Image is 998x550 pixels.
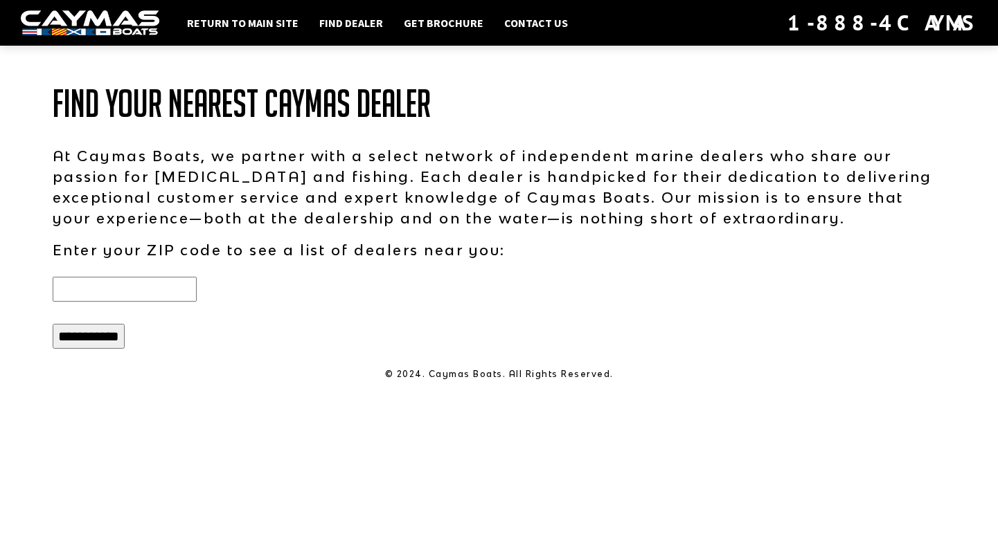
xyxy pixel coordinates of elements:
h1: Find Your Nearest Caymas Dealer [53,83,946,125]
p: © 2024. Caymas Boats. All Rights Reserved. [53,368,946,381]
a: Return to main site [180,14,305,32]
a: Get Brochure [397,14,490,32]
p: At Caymas Boats, we partner with a select network of independent marine dealers who share our pas... [53,145,946,228]
a: Contact Us [497,14,575,32]
div: 1-888-4CAYMAS [787,8,977,38]
p: Enter your ZIP code to see a list of dealers near you: [53,239,946,260]
img: white-logo-c9c8dbefe5ff5ceceb0f0178aa75bf4bb51f6bca0971e226c86eb53dfe498488.png [21,10,159,36]
a: Find Dealer [312,14,390,32]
